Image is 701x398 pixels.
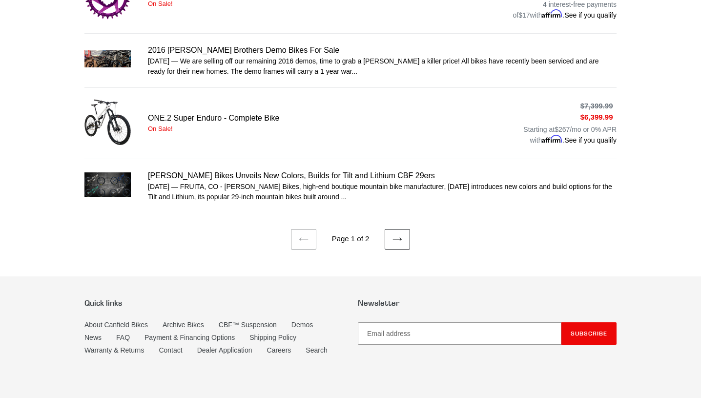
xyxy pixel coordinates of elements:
[267,346,291,354] a: Careers
[291,321,313,329] a: Demos
[358,322,561,345] input: Email address
[561,322,617,345] button: Subscribe
[84,298,343,308] p: Quick links
[571,330,607,337] span: Subscribe
[84,321,148,329] a: About Canfield Bikes
[159,346,182,354] a: Contact
[358,298,617,308] p: Newsletter
[116,334,130,341] a: FAQ
[197,346,252,354] a: Dealer Application
[144,334,235,341] a: Payment & Financing Options
[249,334,296,341] a: Shipping Policy
[219,321,277,329] a: CBF™ Suspension
[318,233,383,245] li: Page 1 of 2
[84,346,144,354] a: Warranty & Returns
[306,346,327,354] a: Search
[163,321,204,329] a: Archive Bikes
[84,334,102,341] a: News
